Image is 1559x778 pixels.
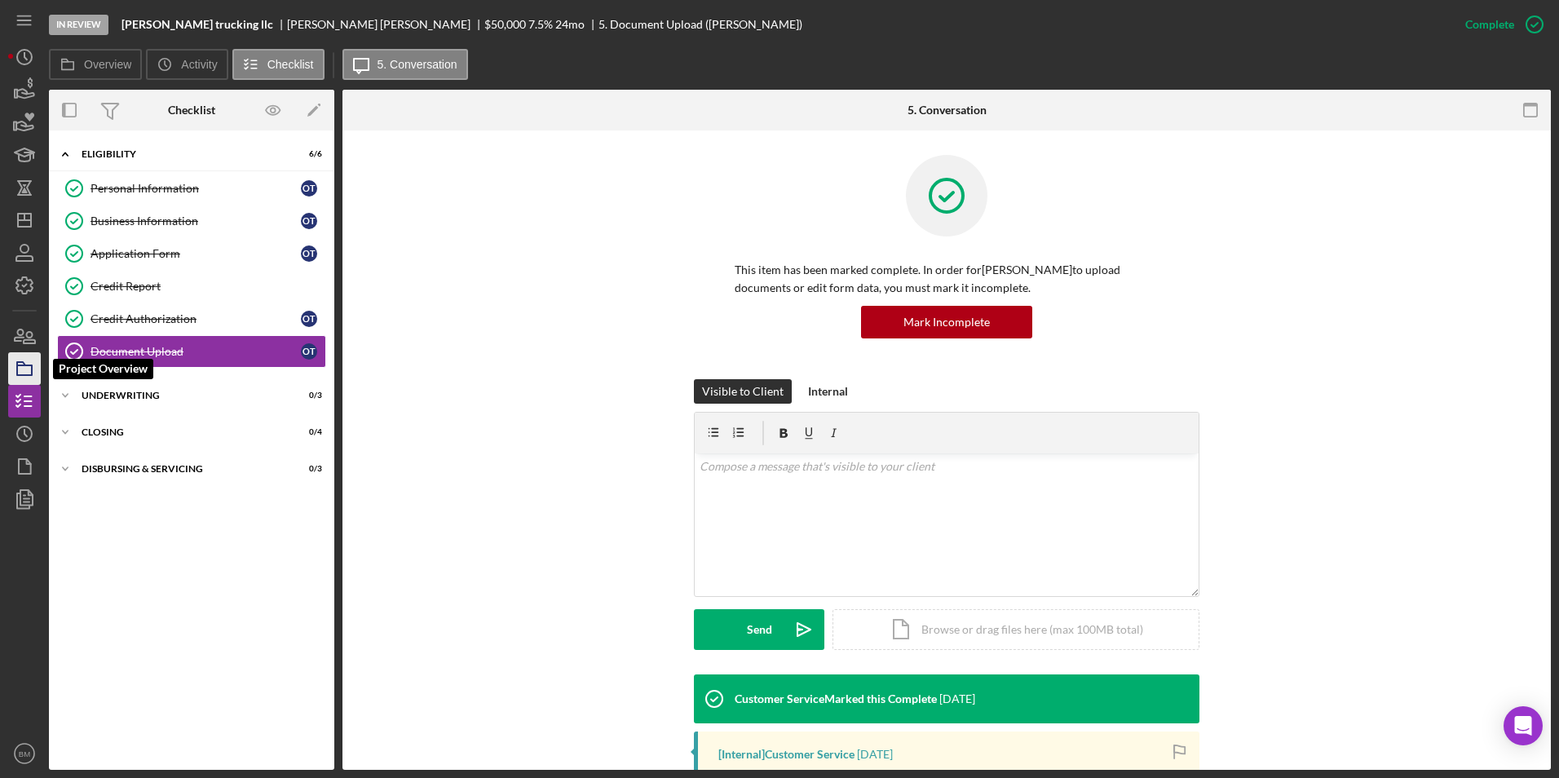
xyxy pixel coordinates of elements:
div: 5. Conversation [908,104,987,117]
div: o t [301,311,317,327]
div: 7.5 % [528,18,553,31]
div: Mark Incomplete [903,306,990,338]
div: Underwriting [82,391,281,400]
button: Mark Incomplete [861,306,1032,338]
span: $50,000 [484,17,526,31]
div: 0 / 3 [293,464,322,474]
div: Document Upload [91,345,301,358]
div: Closing [82,427,281,437]
div: 24 mo [555,18,585,31]
div: 5. Document Upload ([PERSON_NAME]) [598,18,802,31]
label: Activity [181,58,217,71]
button: Internal [800,379,856,404]
a: Credit Report [57,270,326,303]
button: Activity [146,49,227,80]
time: 2025-09-17 22:39 [857,748,893,761]
time: 2025-09-17 22:39 [939,692,975,705]
div: Open Intercom Messenger [1504,706,1543,745]
div: Internal [808,379,848,404]
div: Credit Report [91,280,325,293]
button: Send [694,609,824,650]
div: 6 / 6 [293,149,322,159]
b: [PERSON_NAME] trucking llc [121,18,273,31]
p: This item has been marked complete. In order for [PERSON_NAME] to upload documents or edit form d... [735,261,1159,298]
div: Eligibility [82,149,281,159]
div: Visible to Client [702,379,784,404]
a: Credit Authorizationot [57,303,326,335]
div: Customer Service Marked this Complete [735,692,937,705]
div: Complete [1465,8,1514,41]
div: Credit Authorization [91,312,301,325]
div: Send [747,609,772,650]
div: Personal Information [91,182,301,195]
button: 5. Conversation [342,49,468,80]
div: Business Information [91,214,301,228]
button: Overview [49,49,142,80]
a: Document Uploadot [57,335,326,368]
div: Application Form [91,247,301,260]
text: BM [19,749,30,758]
div: o t [301,180,317,197]
div: 0 / 3 [293,391,322,400]
div: 0 / 4 [293,427,322,437]
div: In Review [49,15,108,35]
label: 5. Conversation [378,58,457,71]
div: [Internal] Customer Service [718,748,855,761]
button: Visible to Client [694,379,792,404]
div: o t [301,213,317,229]
a: Business Informationot [57,205,326,237]
label: Overview [84,58,131,71]
div: Disbursing & Servicing [82,464,281,474]
div: o t [301,245,317,262]
button: Complete [1449,8,1551,41]
a: Application Formot [57,237,326,270]
div: o t [301,343,317,360]
a: Personal Informationot [57,172,326,205]
button: Checklist [232,49,325,80]
label: Checklist [267,58,314,71]
button: BM [8,737,41,770]
div: [PERSON_NAME] [PERSON_NAME] [287,18,484,31]
div: Checklist [168,104,215,117]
